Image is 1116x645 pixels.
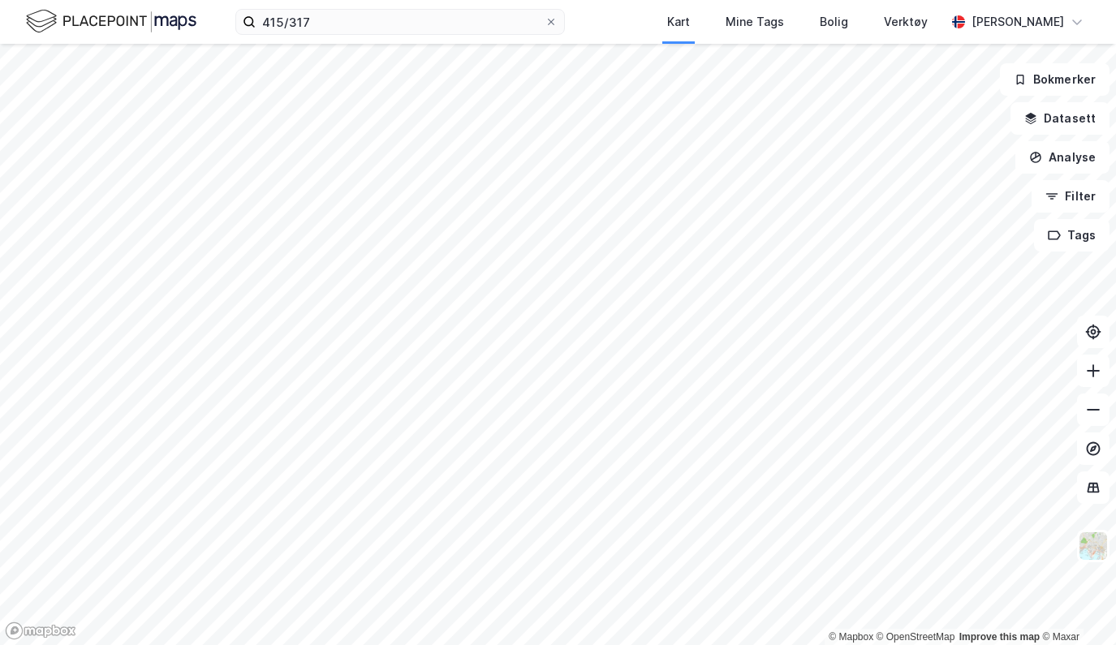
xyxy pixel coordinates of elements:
button: Datasett [1010,102,1110,135]
div: Verktøy [884,12,928,32]
img: logo.f888ab2527a4732fd821a326f86c7f29.svg [26,7,196,36]
div: Bolig [820,12,848,32]
a: Improve this map [959,631,1040,643]
a: Mapbox homepage [5,621,76,640]
img: Z [1078,531,1109,561]
div: [PERSON_NAME] [972,12,1064,32]
button: Filter [1032,180,1110,213]
div: Mine Tags [726,12,784,32]
button: Tags [1034,219,1110,252]
iframe: Chat Widget [1035,567,1116,645]
div: Kart [667,12,690,32]
a: OpenStreetMap [877,631,955,643]
a: Mapbox [829,631,873,643]
button: Bokmerker [1000,63,1110,96]
button: Analyse [1015,141,1110,174]
input: Søk på adresse, matrikkel, gårdeiere, leietakere eller personer [256,10,545,34]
